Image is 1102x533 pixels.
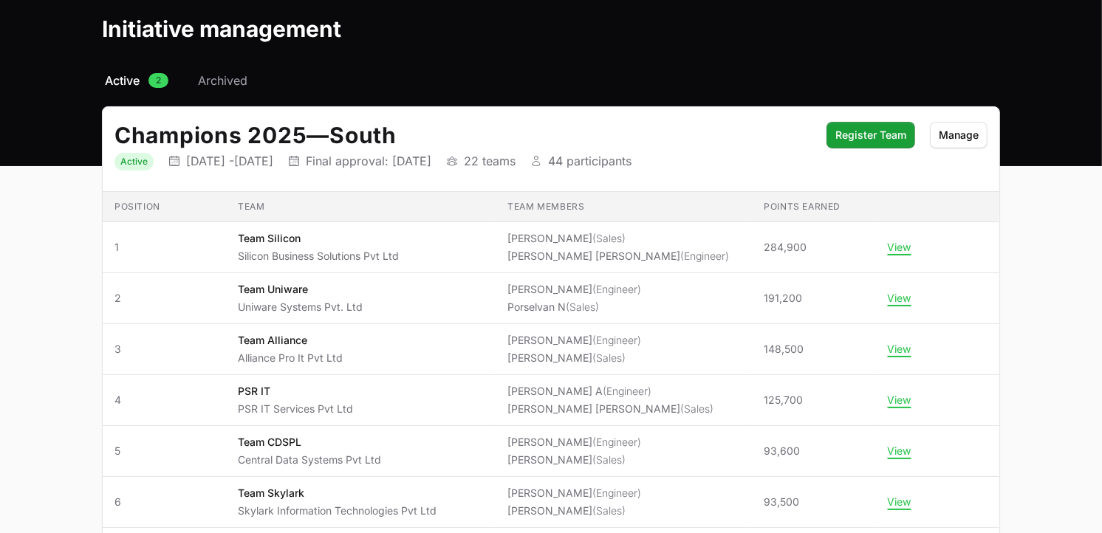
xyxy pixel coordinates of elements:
[603,385,651,397] span: (Engineer)
[507,282,641,297] li: [PERSON_NAME]
[306,154,431,168] p: Final approval: [DATE]
[507,231,729,246] li: [PERSON_NAME]
[888,343,911,356] button: View
[238,249,399,264] p: Silicon Business Solutions Pvt Ltd
[238,333,343,348] p: Team Alliance
[680,250,729,262] span: (Engineer)
[198,72,247,89] span: Archived
[507,384,713,399] li: [PERSON_NAME] A
[114,495,214,509] span: 6
[238,282,363,297] p: Team Uniware
[195,72,250,89] a: Archived
[835,126,906,144] span: Register Team
[102,72,171,89] a: Active2
[238,351,343,365] p: Alliance Pro It Pvt Ltd
[888,292,911,305] button: View
[103,192,226,222] th: Position
[238,453,381,467] p: Central Data Systems Pvt Ltd
[238,435,381,450] p: Team CDSPL
[939,126,979,144] span: Manage
[114,444,214,458] span: 5
[888,444,911,458] button: View
[238,503,437,518] p: Skylark Information Technologies Pvt Ltd
[592,504,626,517] span: (Sales)
[826,122,915,148] button: Register Team
[238,486,437,501] p: Team Skylark
[566,300,599,313] span: (Sales)
[102,72,1000,89] nav: Initiative activity log navigation
[507,402,713,416] li: [PERSON_NAME] [PERSON_NAME]
[238,231,399,246] p: Team Silicon
[507,503,641,518] li: [PERSON_NAME]
[114,122,812,148] h2: Champions 2025 South
[592,232,626,244] span: (Sales)
[238,402,353,416] p: PSR IT Services Pvt Ltd
[888,393,911,407] button: View
[507,453,641,467] li: [PERSON_NAME]
[592,334,641,346] span: (Engineer)
[114,240,214,255] span: 1
[102,16,341,42] h1: Initiative management
[888,495,911,509] button: View
[548,154,632,168] p: 44 participants
[764,291,802,306] span: 191,200
[238,300,363,314] p: Uniware Systems Pvt. Ltd
[507,249,729,264] li: [PERSON_NAME] [PERSON_NAME]
[148,73,168,88] span: 2
[592,486,641,499] span: (Engineer)
[496,192,752,222] th: Team members
[592,436,641,448] span: (Engineer)
[680,402,713,415] span: (Sales)
[930,122,988,148] button: Manage
[114,393,214,408] span: 4
[226,192,496,222] th: Team
[307,122,330,148] span: —
[764,342,804,357] span: 148,500
[105,72,140,89] span: Active
[507,333,641,348] li: [PERSON_NAME]
[764,240,807,255] span: 284,900
[592,351,626,364] span: (Sales)
[186,154,273,168] p: [DATE] - [DATE]
[238,384,353,399] p: PSR IT
[592,283,641,295] span: (Engineer)
[764,393,803,408] span: 125,700
[507,486,641,501] li: [PERSON_NAME]
[507,435,641,450] li: [PERSON_NAME]
[764,444,800,458] span: 93,600
[507,300,641,314] li: Porselvan N
[114,291,214,306] span: 2
[507,351,641,365] li: [PERSON_NAME]
[764,495,799,509] span: 93,500
[888,241,911,254] button: View
[464,154,516,168] p: 22 teams
[592,453,626,466] span: (Sales)
[114,342,214,357] span: 3
[752,192,875,222] th: Points earned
